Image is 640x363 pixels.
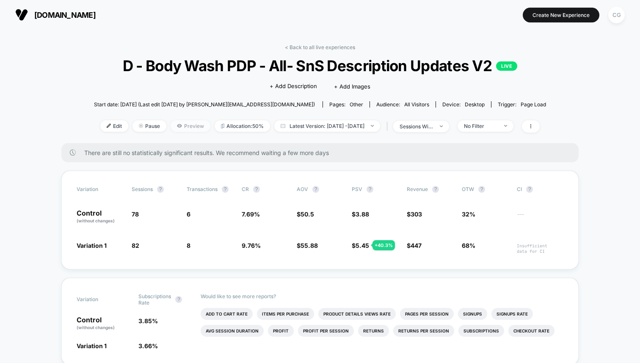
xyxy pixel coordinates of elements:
[350,101,363,108] span: other
[526,186,533,193] button: ?
[297,242,318,249] span: $
[187,211,190,218] span: 6
[34,11,96,19] span: [DOMAIN_NAME]
[281,124,285,128] img: calendar
[77,325,115,330] span: (without changes)
[157,186,164,193] button: ?
[138,293,171,306] span: Subscriptions Rate
[478,186,485,193] button: ?
[407,186,428,192] span: Revenue
[376,101,429,108] div: Audience:
[77,242,107,249] span: Variation 1
[372,240,395,250] div: + 40.3 %
[132,211,139,218] span: 78
[84,149,562,156] span: There are still no statistically significant results. We recommend waiting a few more days
[371,125,374,127] img: end
[407,211,422,218] span: $
[411,242,422,249] span: 447
[297,211,314,218] span: $
[77,186,123,193] span: Variation
[77,218,115,223] span: (without changes)
[187,242,190,249] span: 8
[221,124,224,128] img: rebalance
[100,120,128,132] span: Edit
[356,242,369,249] span: 5.45
[285,44,355,50] a: < Back to all live experiences
[187,186,218,192] span: Transactions
[117,57,524,75] span: D - Body Wash PDP - All- SnS Description Updates V2
[15,8,28,21] img: Visually logo
[504,125,507,127] img: end
[393,325,454,337] li: Returns Per Session
[440,125,443,127] img: end
[138,342,158,349] span: 3.66 %
[268,325,294,337] li: Profit
[458,308,487,320] li: Signups
[270,82,317,91] span: + Add Description
[312,186,319,193] button: ?
[608,7,625,23] div: CG
[242,186,249,192] span: CR
[94,101,315,108] span: Start date: [DATE] (Last edit [DATE] by [PERSON_NAME][EMAIL_ADDRESS][DOMAIN_NAME])
[411,211,422,218] span: 303
[508,325,554,337] li: Checkout Rate
[458,325,504,337] li: Subscriptions
[517,186,563,193] span: CI
[301,211,314,218] span: 50.5
[201,308,253,320] li: Add To Cart Rate
[257,308,314,320] li: Items Per Purchase
[297,186,308,192] span: AOV
[77,316,130,331] p: Control
[436,101,491,108] span: Device:
[138,317,158,324] span: 3.85 %
[462,242,475,249] span: 68%
[491,308,533,320] li: Signups Rate
[334,83,370,90] span: + Add Images
[407,242,422,249] span: $
[77,293,123,306] span: Variation
[517,243,563,254] span: Insufficient data for CI
[242,242,261,249] span: 9.76 %
[318,308,396,320] li: Product Details Views Rate
[298,325,354,337] li: Profit Per Session
[274,120,380,132] span: Latest Version: [DATE] - [DATE]
[132,186,153,192] span: Sessions
[201,325,264,337] li: Avg Session Duration
[77,210,123,224] p: Control
[13,8,98,22] button: [DOMAIN_NAME]
[465,101,485,108] span: desktop
[301,242,318,249] span: 55.88
[462,186,508,193] span: OTW
[464,123,498,129] div: No Filter
[462,211,475,218] span: 32%
[517,212,563,224] span: ---
[139,124,143,128] img: end
[253,186,260,193] button: ?
[171,120,210,132] span: Preview
[201,293,564,299] p: Would like to see more reports?
[356,211,369,218] span: 3.88
[523,8,599,22] button: Create New Experience
[496,61,517,71] p: LIVE
[367,186,373,193] button: ?
[358,325,389,337] li: Returns
[384,120,393,133] span: |
[77,342,107,349] span: Variation 1
[107,124,111,128] img: edit
[222,186,229,193] button: ?
[175,296,182,303] button: ?
[521,101,546,108] span: Page Load
[606,6,627,24] button: CG
[400,123,433,130] div: sessions with impression
[432,186,439,193] button: ?
[132,120,166,132] span: Pause
[352,242,369,249] span: $
[352,186,362,192] span: PSV
[404,101,429,108] span: All Visitors
[329,101,363,108] div: Pages:
[242,211,260,218] span: 7.69 %
[400,308,454,320] li: Pages Per Session
[498,101,546,108] div: Trigger:
[352,211,369,218] span: $
[215,120,270,132] span: Allocation: 50%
